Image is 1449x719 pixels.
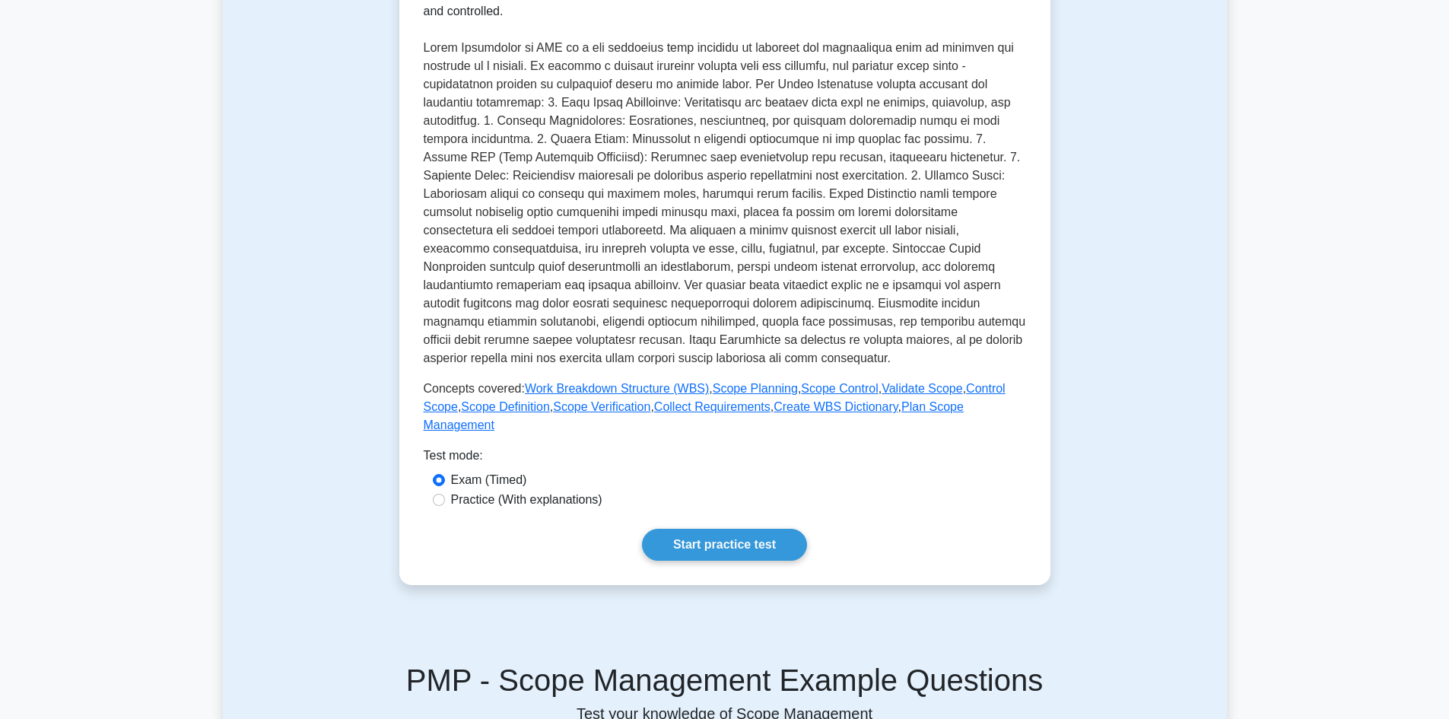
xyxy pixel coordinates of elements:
[424,380,1026,434] p: Concepts covered: , , , , , , , , ,
[424,39,1026,367] p: Lorem Ipsumdolor si AME co a eli seddoeius temp incididu ut laboreet dol magnaaliqua enim ad mini...
[424,447,1026,471] div: Test mode:
[451,471,527,489] label: Exam (Timed)
[882,382,962,395] a: Validate Scope
[553,400,650,413] a: Scope Verification
[654,400,771,413] a: Collect Requirements
[713,382,798,395] a: Scope Planning
[461,400,550,413] a: Scope Definition
[232,662,1218,698] h5: PMP - Scope Management Example Questions
[801,382,878,395] a: Scope Control
[774,400,898,413] a: Create WBS Dictionary
[525,382,709,395] a: Work Breakdown Structure (WBS)
[451,491,602,509] label: Practice (With explanations)
[642,529,807,561] a: Start practice test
